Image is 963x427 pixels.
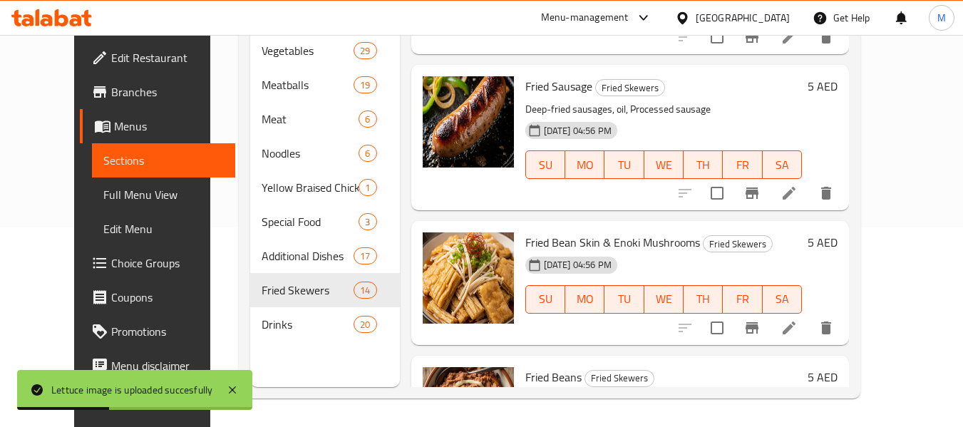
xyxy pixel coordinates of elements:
button: Branch-specific-item [735,20,769,54]
span: Fried Skewers [704,236,772,252]
div: Meatballs19 [250,68,400,102]
div: Fried Skewers [703,235,773,252]
span: Coupons [111,289,224,306]
p: Deep-fried sausages, oil, Processed sausage [525,101,802,118]
div: Meat6 [250,102,400,136]
span: FR [728,155,756,175]
a: Sections [92,143,235,178]
div: Fried Skewers [585,370,654,387]
button: delete [809,20,843,54]
button: delete [809,311,843,345]
button: FR [723,285,762,314]
span: 6 [359,113,376,126]
span: Fried Skewers [262,282,354,299]
button: Branch-specific-item [735,311,769,345]
span: Edit Menu [103,220,224,237]
span: 19 [354,78,376,92]
div: Lettuce image is uploaded succesfully [51,382,212,398]
img: Fried Bean Skin & Enoki Mushrooms [423,232,514,324]
img: Fried Sausage [423,76,514,168]
span: WE [650,289,678,309]
div: Additional Dishes17 [250,239,400,273]
span: WE [650,155,678,175]
button: SU [525,150,565,179]
span: [DATE] 04:56 PM [538,258,617,272]
span: Promotions [111,323,224,340]
button: MO [565,150,604,179]
span: SU [532,289,560,309]
h6: 5 AED [808,76,838,96]
a: Promotions [80,314,235,349]
span: 20 [354,318,376,331]
span: Select to update [702,178,732,208]
span: MO [571,289,599,309]
span: Fried Bean Skin & Enoki Mushrooms [525,232,700,253]
div: items [354,247,376,264]
div: items [354,76,376,93]
span: Fried Skewers [585,370,654,386]
div: Yellow Braised Chicken Rice [262,179,359,196]
a: Edit menu item [781,319,798,336]
a: Edit menu item [781,29,798,46]
button: SA [763,150,802,179]
span: Edit Restaurant [111,49,224,66]
div: Vegetables29 [250,34,400,68]
button: SA [763,285,802,314]
span: Meat [262,110,359,128]
span: Additional Dishes [262,247,354,264]
div: Vegetables [262,42,354,59]
a: Menus [80,109,235,143]
span: Select to update [702,22,732,52]
span: 29 [354,44,376,58]
a: Choice Groups [80,246,235,280]
div: Yellow Braised Chicken Rice1 [250,170,400,205]
span: Fried Skewers [596,80,664,96]
a: Edit menu item [781,185,798,202]
span: 14 [354,284,376,297]
span: Drinks [262,316,354,333]
span: [DATE] 04:56 PM [538,124,617,138]
a: Coupons [80,280,235,314]
span: Noodles [262,145,359,162]
button: WE [644,150,684,179]
span: M [937,10,946,26]
div: Special Food3 [250,205,400,239]
span: FR [728,289,756,309]
span: Menu disclaimer [111,357,224,374]
div: items [359,145,376,162]
span: 3 [359,215,376,229]
span: TH [689,289,717,309]
div: Noodles6 [250,136,400,170]
button: SU [525,285,565,314]
span: SA [768,289,796,309]
span: Special Food [262,213,359,230]
button: Branch-specific-item [735,176,769,210]
button: FR [723,150,762,179]
span: SU [532,155,560,175]
span: Sections [103,152,224,169]
div: items [354,282,376,299]
nav: Menu sections [250,28,400,347]
div: [GEOGRAPHIC_DATA] [696,10,790,26]
span: TH [689,155,717,175]
span: Fried Beans [525,366,582,388]
span: SA [768,155,796,175]
span: 1 [359,181,376,195]
span: TU [610,155,638,175]
button: WE [644,285,684,314]
h6: 5 AED [808,232,838,252]
span: Meatballs [262,76,354,93]
button: TH [684,285,723,314]
div: Fried Skewers14 [250,273,400,307]
button: MO [565,285,604,314]
div: items [359,179,376,196]
span: Menus [114,118,224,135]
h6: 5 AED [808,367,838,387]
span: Choice Groups [111,254,224,272]
span: Full Menu View [103,186,224,203]
button: TU [604,150,644,179]
span: 17 [354,249,376,263]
